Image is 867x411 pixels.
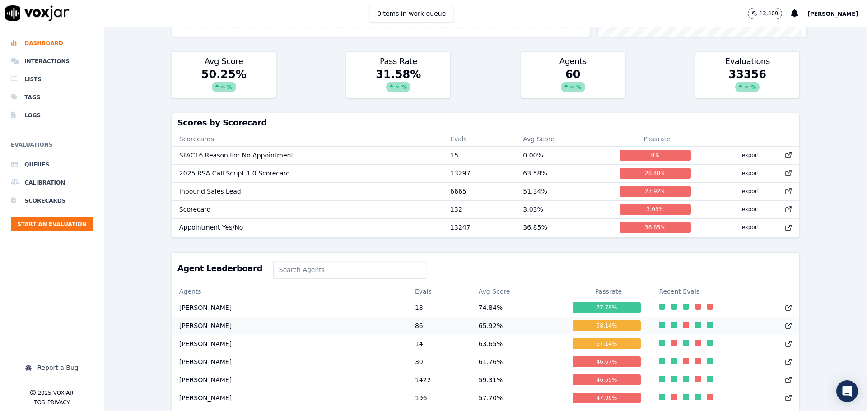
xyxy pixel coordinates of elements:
[370,5,454,22] button: 0items in work queue
[408,389,471,407] td: 196
[443,218,516,236] td: 13247
[273,261,427,279] input: Search Agents
[516,146,612,164] td: 0.00 %
[11,88,93,106] a: Tags
[748,8,791,19] button: 13,409
[11,52,93,70] a: Interactions
[408,353,471,371] td: 30
[172,284,408,299] th: Agents
[620,150,690,161] div: 0 %
[573,356,641,367] div: 46.67 %
[748,8,782,19] button: 13,409
[11,361,93,374] button: Report a Bug
[735,82,760,92] div: ∞ %
[177,119,794,127] h3: Scores by Scorecard
[521,67,625,98] div: 60
[34,399,45,406] button: TOS
[443,146,516,164] td: 15
[471,299,565,317] td: 74.84 %
[11,34,93,52] a: Dashboard
[471,389,565,407] td: 57.70 %
[561,82,585,92] div: ∞ %
[527,57,620,65] h3: Agents
[386,82,410,92] div: ∞ %
[47,399,70,406] button: Privacy
[352,57,445,65] h3: Pass Rate
[172,389,408,407] td: [PERSON_NAME]
[172,164,443,182] td: 2025 RSA Call Script 1.0 Scorecard
[565,284,652,299] th: Passrate
[346,67,450,98] div: 31.58 %
[620,204,690,215] div: 3.03 %
[516,200,612,218] td: 3.03 %
[701,57,794,65] h3: Evaluations
[695,67,799,98] div: 33356
[516,132,612,146] th: Avg Score
[443,164,516,182] td: 13297
[620,222,690,233] div: 36.85 %
[172,200,443,218] td: Scorecard
[11,217,93,231] button: Start an Evaluation
[408,371,471,389] td: 1422
[573,374,641,385] div: 46.55 %
[11,174,93,192] a: Calibration
[172,182,443,200] td: Inbound Sales Lead
[172,317,408,335] td: [PERSON_NAME]
[408,335,471,353] td: 14
[37,389,73,397] p: 2025 Voxjar
[11,106,93,125] a: Logs
[471,371,565,389] td: 59.31 %
[172,132,443,146] th: Scorecards
[172,67,276,98] div: 50.25 %
[471,353,565,371] td: 61.76 %
[612,132,701,146] th: Passrate
[11,139,93,156] h6: Evaluations
[620,186,690,197] div: 27.92 %
[734,184,766,199] button: export
[11,70,93,88] a: Lists
[516,164,612,182] td: 63.58 %
[573,338,641,349] div: 57.14 %
[807,8,867,19] button: [PERSON_NAME]
[408,317,471,335] td: 86
[172,299,408,317] td: [PERSON_NAME]
[471,335,565,353] td: 63.65 %
[408,299,471,317] td: 18
[212,82,236,92] div: ∞ %
[408,284,471,299] th: Evals
[759,10,778,17] p: 13,409
[516,182,612,200] td: 51.34 %
[620,168,690,179] div: 28.48 %
[443,182,516,200] td: 6665
[11,156,93,174] a: Queues
[573,393,641,403] div: 47.96 %
[573,320,641,331] div: 58.14 %
[734,202,766,217] button: export
[516,218,612,236] td: 36.85 %
[172,218,443,236] td: Appointment Yes/No
[172,146,443,164] td: SFAC16 Reason For No Appointment
[471,317,565,335] td: 65.92 %
[177,57,270,65] h3: Avg Score
[172,335,408,353] td: [PERSON_NAME]
[573,302,641,313] div: 77.78 %
[172,353,408,371] td: [PERSON_NAME]
[443,132,516,146] th: Evals
[652,284,799,299] th: Recent Evals
[172,371,408,389] td: [PERSON_NAME]
[807,11,858,17] span: [PERSON_NAME]
[5,5,70,21] img: voxjar logo
[11,192,93,210] a: Scorecards
[734,166,766,180] button: export
[177,264,262,272] h3: Agent Leaderboard
[471,284,565,299] th: Avg Score
[836,380,858,402] div: Open Intercom Messenger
